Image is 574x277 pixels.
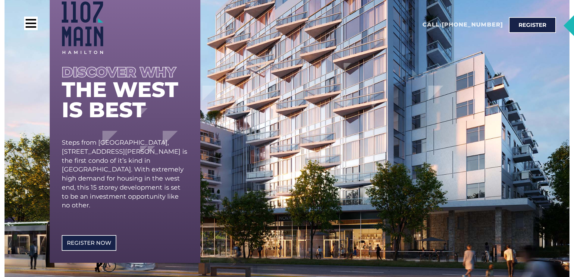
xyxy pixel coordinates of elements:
span: Register [519,22,546,28]
a: REgister Now [62,235,116,251]
a: Register [509,17,556,33]
p: Steps from [GEOGRAPHIC_DATA], [STREET_ADDRESS][PERSON_NAME] is the first condo of it’s kind in [G... [62,138,188,210]
span: REgister Now [67,240,111,246]
div: Discover why [62,66,188,78]
a: [PHONE_NUMBER] [442,21,503,28]
h2: Call: [422,21,503,29]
